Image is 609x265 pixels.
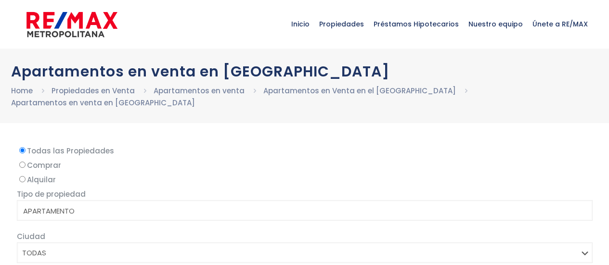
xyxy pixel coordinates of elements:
span: Nuestro equipo [464,10,528,38]
a: Apartamentos en Venta en el [GEOGRAPHIC_DATA] [263,86,456,96]
label: Comprar [17,159,593,171]
label: Todas las Propiedades [17,145,593,157]
img: remax-metropolitana-logo [26,10,117,39]
input: Alquilar [19,176,26,182]
span: Tipo de propiedad [17,189,86,199]
label: Alquilar [17,174,593,186]
a: Home [11,86,33,96]
option: APARTAMENTO [22,205,580,217]
span: Préstamos Hipotecarios [369,10,464,38]
input: Todas las Propiedades [19,147,26,153]
span: Propiedades [314,10,369,38]
input: Comprar [19,162,26,168]
a: Propiedades en Venta [52,86,135,96]
span: Únete a RE/MAX [528,10,593,38]
option: CASA [22,217,580,228]
a: Apartamentos en venta [154,86,245,96]
a: Apartamentos en venta en [GEOGRAPHIC_DATA] [11,98,195,108]
span: Ciudad [17,231,45,241]
span: Inicio [286,10,314,38]
h1: Apartamentos en venta en [GEOGRAPHIC_DATA] [11,63,598,80]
